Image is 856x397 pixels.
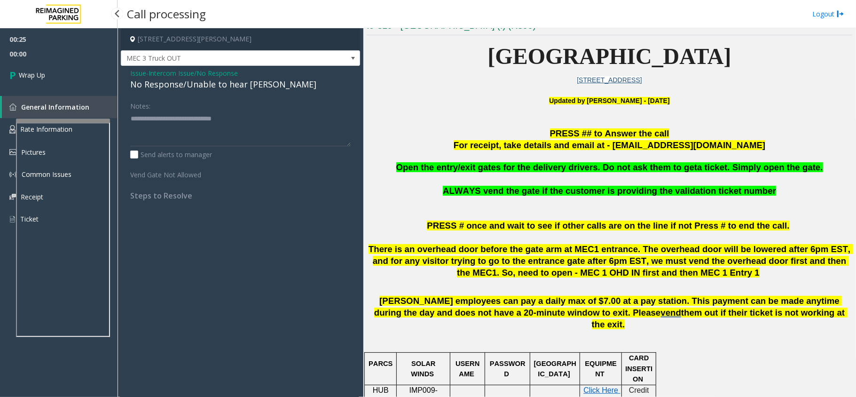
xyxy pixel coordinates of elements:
label: Send alerts to manager [130,150,212,159]
a: Logout [812,9,844,19]
h3: Call processing [122,2,211,25]
span: PRESS # once and wait to see if other calls are on the line if not Press # to end the call. [427,221,789,230]
img: 'icon' [9,171,17,178]
span: CARD INSERTION [625,354,652,383]
img: logout [837,9,844,19]
img: 'icon' [9,215,16,223]
span: vend [661,308,682,318]
span: Wrap Up [19,70,45,80]
a: General Information [2,96,118,118]
span: PRESS ## to Answer the call [550,128,669,138]
span: For receipt, take details and email at - [EMAIL_ADDRESS][DOMAIN_NAME] [454,140,765,150]
span: There is an overhead door before the gate arm at MEC1 entrance. The overhead door will be lowered... [369,244,853,278]
img: 'icon' [9,125,16,134]
span: SOLAR WINDS [411,360,437,378]
span: [PERSON_NAME] employees can pay a daily max of $7.00 at a pay station. This payment can be made a... [374,296,842,318]
span: EQUIPMENT [585,360,617,378]
span: . [622,319,625,329]
b: Updated by [PERSON_NAME] - [DATE] [549,97,669,104]
label: Vend Gate Not Allowed [128,167,222,180]
h4: [STREET_ADDRESS][PERSON_NAME] [121,28,360,50]
h4: Steps to Resolve [130,191,351,200]
span: - [146,69,238,78]
a: [STREET_ADDRESS] [577,76,642,84]
span: USERNAME [455,360,479,378]
span: a ticket. Simply open the gate. [697,162,823,172]
span: them out if their ticket is not working at the exit [592,308,848,329]
span: ALWAYS vend the gate if the customer is providing the validation ticket number [443,186,776,196]
div: No Response/Unable to hear [PERSON_NAME] [130,78,351,91]
span: PARCS [369,360,393,367]
span: PASSWORD [490,360,526,378]
label: Notes: [130,98,150,111]
img: 'icon' [9,194,16,200]
span: Open the entry/exit gates for the delivery drivers. Do not ask them to get [396,162,698,172]
span: General Information [21,103,89,111]
span: [GEOGRAPHIC_DATA] [534,360,576,378]
span: Intercom Issue/No Response [149,68,238,78]
span: MEC 3 Truck OUT [121,51,312,66]
img: 'icon' [9,149,16,155]
span: Issue [130,68,146,78]
img: 'icon' [9,103,16,111]
span: [GEOGRAPHIC_DATA] [488,44,731,69]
